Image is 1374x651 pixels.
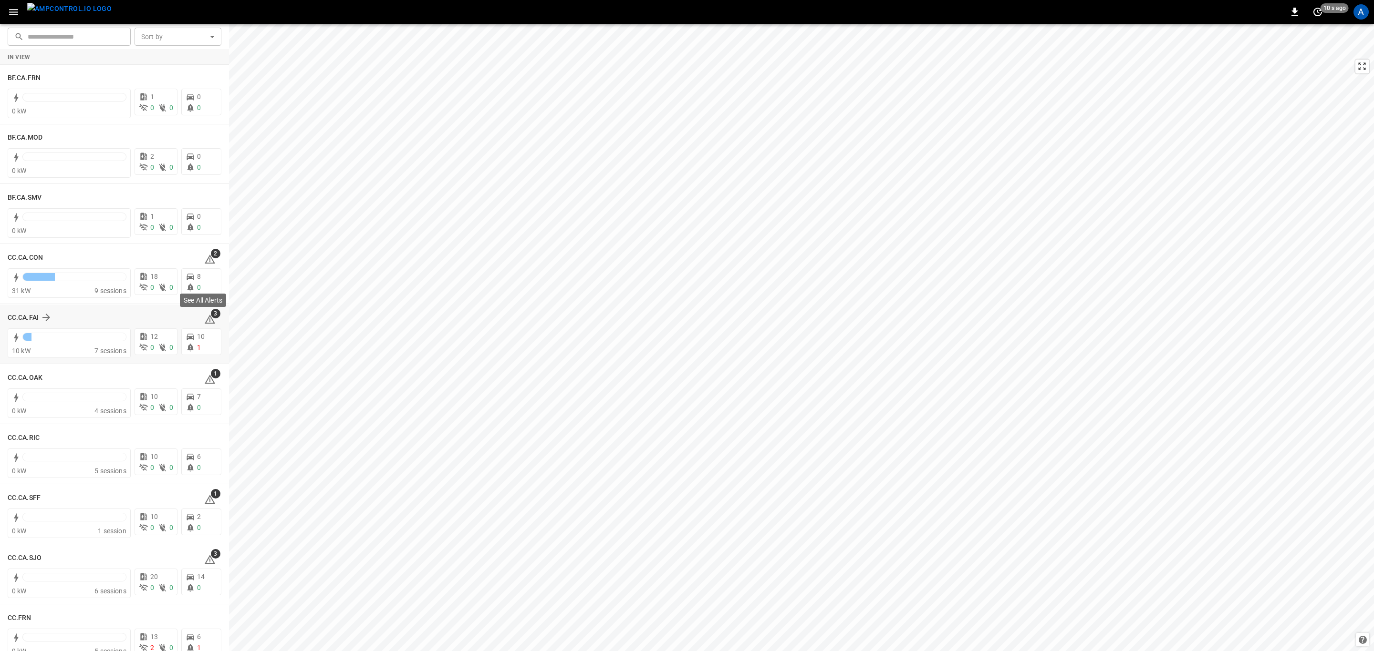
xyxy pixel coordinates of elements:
[1321,3,1349,13] span: 10 s ago
[150,633,158,641] span: 13
[197,273,201,280] span: 8
[8,253,43,263] h6: CC.CA.CON
[1310,4,1325,20] button: set refresh interval
[211,249,220,258] span: 2
[169,104,173,112] span: 0
[12,407,27,415] span: 0 kW
[150,464,154,471] span: 0
[197,393,201,400] span: 7
[150,273,158,280] span: 18
[211,369,220,378] span: 1
[12,107,27,115] span: 0 kW
[169,584,173,591] span: 0
[12,587,27,595] span: 0 kW
[197,573,205,580] span: 14
[27,3,112,15] img: ampcontrol.io logo
[8,433,40,443] h6: CC.CA.RIC
[12,347,31,355] span: 10 kW
[8,493,41,503] h6: CC.CA.SFF
[169,464,173,471] span: 0
[197,464,201,471] span: 0
[8,613,31,623] h6: CC.FRN
[184,295,222,305] p: See All Alerts
[12,527,27,535] span: 0 kW
[12,287,31,295] span: 31 kW
[197,513,201,520] span: 2
[150,513,158,520] span: 10
[150,284,154,291] span: 0
[150,213,154,220] span: 1
[197,344,201,351] span: 1
[150,573,158,580] span: 20
[169,524,173,531] span: 0
[8,132,42,143] h6: BF.CA.MOD
[8,553,42,563] h6: CC.CA.SJO
[197,163,201,171] span: 0
[169,284,173,291] span: 0
[8,73,41,83] h6: BF.CA.FRN
[150,104,154,112] span: 0
[12,227,27,234] span: 0 kW
[150,224,154,231] span: 0
[150,344,154,351] span: 0
[211,489,220,498] span: 1
[94,407,126,415] span: 4 sessions
[150,584,154,591] span: 0
[150,333,158,340] span: 12
[197,213,201,220] span: 0
[197,104,201,112] span: 0
[169,163,173,171] span: 0
[197,93,201,101] span: 0
[197,333,205,340] span: 10
[94,287,126,295] span: 9 sessions
[150,163,154,171] span: 0
[197,224,201,231] span: 0
[197,404,201,411] span: 0
[12,167,27,174] span: 0 kW
[1353,4,1369,20] div: profile-icon
[169,344,173,351] span: 0
[197,284,201,291] span: 0
[8,54,31,61] strong: In View
[150,93,154,101] span: 1
[94,587,126,595] span: 6 sessions
[150,153,154,160] span: 2
[169,404,173,411] span: 0
[150,524,154,531] span: 0
[211,549,220,559] span: 3
[98,527,126,535] span: 1 session
[8,313,39,323] h6: CC.CA.FAI
[197,524,201,531] span: 0
[197,153,201,160] span: 0
[150,404,154,411] span: 0
[211,309,220,318] span: 3
[197,584,201,591] span: 0
[229,24,1374,651] canvas: Map
[197,633,201,641] span: 6
[12,467,27,475] span: 0 kW
[150,393,158,400] span: 10
[94,467,126,475] span: 5 sessions
[150,453,158,460] span: 10
[197,453,201,460] span: 6
[8,373,42,383] h6: CC.CA.OAK
[8,193,42,203] h6: BF.CA.SMV
[94,347,126,355] span: 7 sessions
[169,224,173,231] span: 0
